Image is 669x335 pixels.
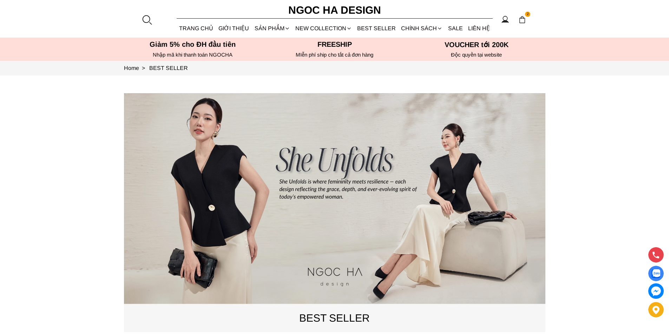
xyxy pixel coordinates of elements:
img: img-CART-ICON-ksit0nf1 [518,16,526,24]
font: Freeship [317,40,352,48]
font: Giảm 5% cho ĐH đầu tiên [150,40,236,48]
a: NEW COLLECTION [293,19,354,38]
img: Display image [651,269,660,278]
a: BEST SELLER [355,19,399,38]
a: messenger [648,283,664,299]
a: Link to BEST SELLER [149,65,188,71]
a: Ngoc Ha Design [282,2,387,19]
a: Link to Home [124,65,149,71]
span: > [139,65,148,71]
h6: Độc quyền tại website [408,52,545,58]
font: Nhập mã khi thanh toán NGOCHA [153,52,232,58]
p: BEST SELLER [124,310,545,326]
div: SẢN PHẨM [252,19,293,38]
a: SALE [445,19,465,38]
h6: MIễn phí ship cho tất cả đơn hàng [266,52,404,58]
a: TRANG CHỦ [177,19,216,38]
a: GIỚI THIỆU [216,19,252,38]
span: 2 [525,12,531,17]
div: Chính sách [399,19,445,38]
a: Display image [648,266,664,281]
a: LIÊN HỆ [465,19,492,38]
h5: VOUCHER tới 200K [408,40,545,49]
